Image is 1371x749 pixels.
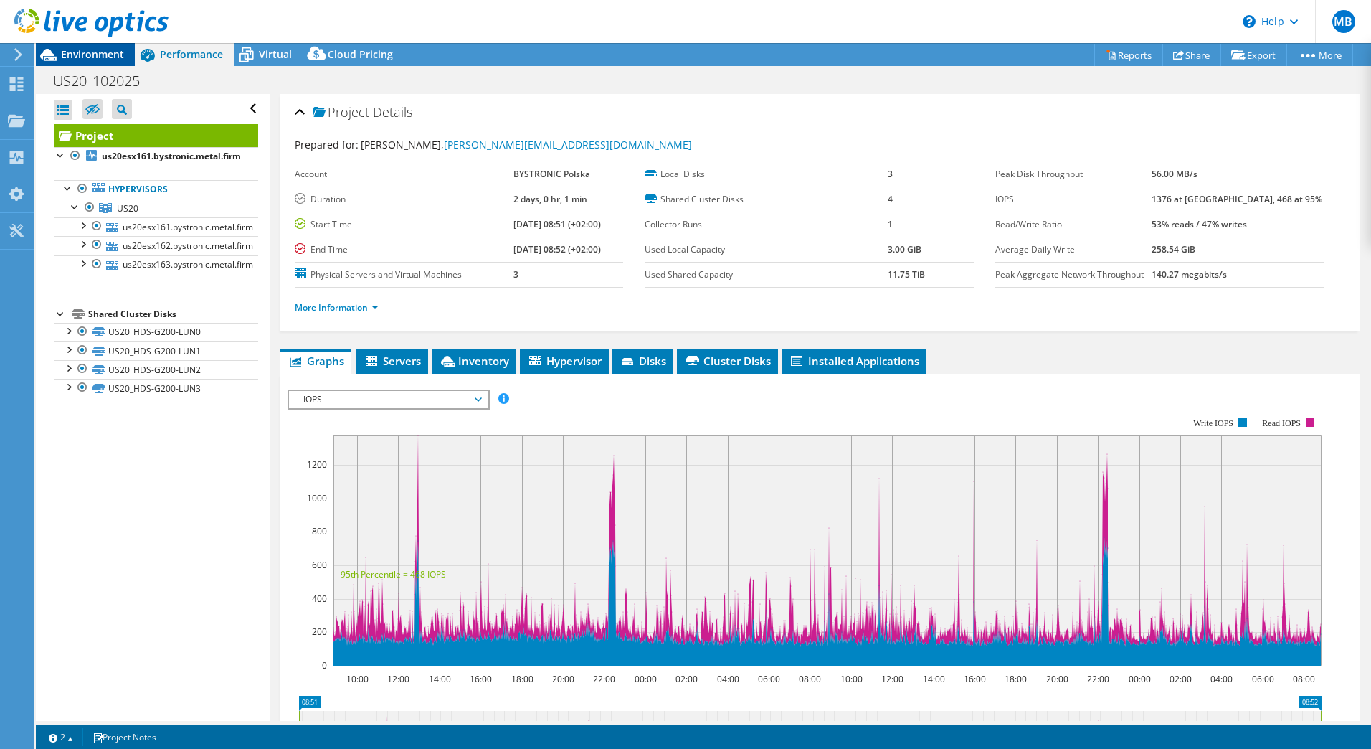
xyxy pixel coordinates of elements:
[295,301,379,314] a: More Information
[645,192,888,207] label: Shared Cluster Disks
[798,673,820,685] text: 08:00
[386,673,409,685] text: 12:00
[1169,673,1191,685] text: 02:00
[1162,44,1221,66] a: Share
[511,673,533,685] text: 18:00
[102,150,241,162] b: us20esx161.bystronic.metal.firm
[1220,44,1287,66] a: Export
[513,243,601,255] b: [DATE] 08:52 (+02:00)
[888,193,893,205] b: 4
[1193,418,1233,428] text: Write IOPS
[716,673,739,685] text: 04:00
[295,192,513,207] label: Duration
[1152,268,1227,281] b: 140.27 megabits/s
[620,354,666,368] span: Disks
[54,360,258,379] a: US20_HDS-G200-LUN2
[1243,15,1256,28] svg: \n
[995,217,1152,232] label: Read/Write Ratio
[1152,193,1322,205] b: 1376 at [GEOGRAPHIC_DATA], 468 at 95%
[439,354,509,368] span: Inventory
[312,525,327,537] text: 800
[54,217,258,236] a: us20esx161.bystronic.metal.firm
[296,391,480,408] span: IOPS
[373,103,412,121] span: Details
[307,458,327,471] text: 1200
[54,379,258,397] a: US20_HDS-G200-LUN3
[1152,218,1247,230] b: 53% reads / 47% writes
[295,138,359,151] label: Prepared for:
[346,673,368,685] text: 10:00
[995,242,1152,257] label: Average Daily Write
[922,673,944,685] text: 14:00
[54,199,258,217] a: US20
[592,673,615,685] text: 22:00
[1292,673,1314,685] text: 08:00
[1094,44,1163,66] a: Reports
[295,167,513,182] label: Account
[1286,44,1353,66] a: More
[307,492,327,504] text: 1000
[1152,168,1197,180] b: 56.00 MB/s
[645,242,888,257] label: Used Local Capacity
[645,167,888,182] label: Local Disks
[82,728,166,746] a: Project Notes
[1086,673,1109,685] text: 22:00
[312,626,327,638] text: 200
[684,354,771,368] span: Cluster Disks
[1262,418,1301,428] text: Read IOPS
[888,243,921,255] b: 3.00 GiB
[513,193,587,205] b: 2 days, 0 hr, 1 min
[645,217,888,232] label: Collector Runs
[513,268,518,281] b: 3
[444,138,692,151] a: [PERSON_NAME][EMAIL_ADDRESS][DOMAIN_NAME]
[840,673,862,685] text: 10:00
[259,47,292,61] span: Virtual
[995,268,1152,282] label: Peak Aggregate Network Throughput
[160,47,223,61] span: Performance
[527,354,602,368] span: Hypervisor
[789,354,919,368] span: Installed Applications
[1251,673,1273,685] text: 06:00
[54,323,258,341] a: US20_HDS-G200-LUN0
[1128,673,1150,685] text: 00:00
[963,673,985,685] text: 16:00
[54,180,258,199] a: Hypervisors
[645,268,888,282] label: Used Shared Capacity
[39,728,83,746] a: 2
[288,354,344,368] span: Graphs
[888,268,925,281] b: 11.75 TiB
[1210,673,1232,685] text: 04:00
[888,218,893,230] b: 1
[995,192,1152,207] label: IOPS
[295,217,513,232] label: Start Time
[88,306,258,323] div: Shared Cluster Disks
[1004,673,1026,685] text: 18:00
[54,255,258,274] a: us20esx163.bystronic.metal.firm
[47,73,162,89] h1: US20_102025
[54,236,258,255] a: us20esx162.bystronic.metal.firm
[1045,673,1068,685] text: 20:00
[312,593,327,605] text: 400
[295,242,513,257] label: End Time
[513,168,590,180] b: BYSTRONIC Polska
[61,47,124,61] span: Environment
[328,47,393,61] span: Cloud Pricing
[54,147,258,166] a: us20esx161.bystronic.metal.firm
[341,568,446,580] text: 95th Percentile = 468 IOPS
[881,673,903,685] text: 12:00
[551,673,574,685] text: 20:00
[995,167,1152,182] label: Peak Disk Throughput
[54,341,258,360] a: US20_HDS-G200-LUN1
[312,559,327,571] text: 600
[757,673,779,685] text: 06:00
[364,354,421,368] span: Servers
[675,673,697,685] text: 02:00
[117,202,138,215] span: US20
[1332,10,1355,33] span: MB
[513,218,601,230] b: [DATE] 08:51 (+02:00)
[54,124,258,147] a: Project
[428,673,450,685] text: 14:00
[295,268,513,282] label: Physical Servers and Virtual Machines
[361,138,692,151] span: [PERSON_NAME],
[634,673,656,685] text: 00:00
